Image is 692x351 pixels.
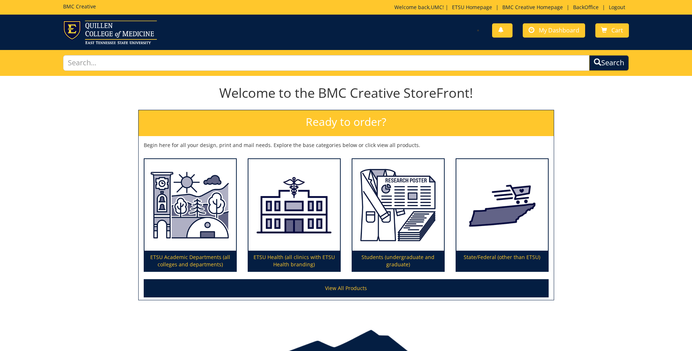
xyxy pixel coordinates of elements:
[144,159,236,251] img: ETSU Academic Departments (all colleges and departments)
[589,55,629,71] button: Search
[352,159,444,271] a: Students (undergraduate and graduate)
[523,23,585,38] a: My Dashboard
[144,279,549,297] a: View All Products
[248,251,340,271] p: ETSU Health (all clinics with ETSU Health branding)
[569,4,602,11] a: BackOffice
[394,4,629,11] p: Welcome back, ! | | | |
[456,159,548,271] a: State/Federal (other than ETSU)
[499,4,567,11] a: BMC Creative Homepage
[144,142,549,149] p: Begin here for all your design, print and mail needs. Explore the base categories below or click ...
[144,159,236,271] a: ETSU Academic Departments (all colleges and departments)
[248,159,340,271] a: ETSU Health (all clinics with ETSU Health branding)
[539,26,579,34] span: My Dashboard
[63,55,589,71] input: Search...
[456,159,548,251] img: State/Federal (other than ETSU)
[63,4,96,9] h5: BMC Creative
[352,251,444,271] p: Students (undergraduate and graduate)
[248,159,340,251] img: ETSU Health (all clinics with ETSU Health branding)
[63,20,157,44] img: ETSU logo
[595,23,629,38] a: Cart
[138,86,554,100] h1: Welcome to the BMC Creative StoreFront!
[456,251,548,271] p: State/Federal (other than ETSU)
[431,4,442,11] a: UMC
[352,159,444,251] img: Students (undergraduate and graduate)
[611,26,623,34] span: Cart
[605,4,629,11] a: Logout
[448,4,496,11] a: ETSU Homepage
[144,251,236,271] p: ETSU Academic Departments (all colleges and departments)
[139,110,554,136] h2: Ready to order?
